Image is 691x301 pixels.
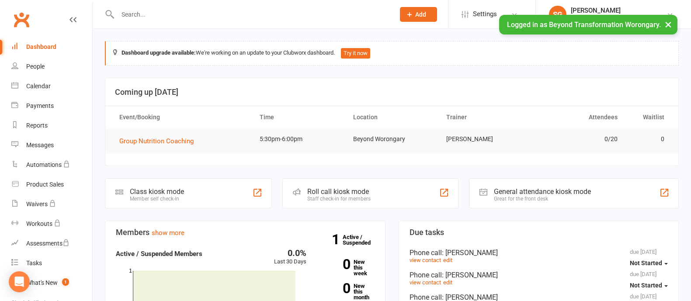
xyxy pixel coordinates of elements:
th: Trainer [438,106,532,128]
div: SG [549,6,566,23]
div: Reports [26,122,48,129]
button: Add [400,7,437,22]
div: We're working on an update to your Clubworx dashboard. [105,41,679,66]
a: Dashboard [11,37,92,57]
div: Product Sales [26,181,64,188]
span: 1 [62,278,69,286]
div: Payments [26,102,54,109]
span: Group Nutrition Coaching [119,137,194,145]
div: Staff check-in for members [307,196,371,202]
a: edit [443,279,452,286]
th: Event/Booking [111,106,252,128]
td: 0 [625,129,672,149]
div: 0.0% [274,249,306,257]
div: Phone call [410,249,668,257]
button: Not Started [630,255,668,271]
span: Add [415,11,426,18]
a: show more [152,229,184,237]
a: Reports [11,116,92,135]
a: view contact [410,279,441,286]
th: Location [345,106,439,128]
div: Last 30 Days [274,249,306,266]
a: 0New this month [319,283,374,300]
div: Phone call [410,271,668,279]
div: Messages [26,142,54,149]
div: Automations [26,161,62,168]
th: Time [252,106,345,128]
a: Product Sales [11,175,92,194]
a: Clubworx [10,9,32,31]
h3: Members [116,228,375,237]
span: : [PERSON_NAME] [442,271,498,279]
h3: Due tasks [410,228,668,237]
a: Assessments [11,234,92,253]
div: Great for the front desk [494,196,591,202]
a: Tasks [11,253,92,273]
span: Settings [473,4,497,24]
a: Messages [11,135,92,155]
th: Attendees [532,106,625,128]
h3: Coming up [DATE] [115,88,669,97]
div: Workouts [26,220,52,227]
span: : [PERSON_NAME] [442,249,498,257]
div: What's New [26,279,58,286]
span: Not Started [630,259,662,266]
button: × [660,15,676,34]
a: Payments [11,96,92,116]
span: Logged in as Beyond Transformation Worongary. [507,21,661,29]
div: Dashboard [26,43,56,50]
div: General attendance kiosk mode [494,187,591,196]
button: Try it now [341,48,370,59]
a: 1Active / Suspended [343,228,381,252]
div: Waivers [26,201,48,208]
th: Waitlist [625,106,672,128]
div: Open Intercom Messenger [9,271,30,292]
td: 5:30pm-6:00pm [252,129,345,149]
strong: Dashboard upgrade available: [122,49,196,56]
a: People [11,57,92,76]
div: Class kiosk mode [130,187,184,196]
div: Beyond Transformation Worongary [571,14,667,22]
input: Search... [115,8,389,21]
button: Group Nutrition Coaching [119,136,200,146]
div: Roll call kiosk mode [307,187,371,196]
a: edit [443,257,452,263]
strong: Active / Suspended Members [116,250,202,258]
strong: 0 [319,282,350,295]
a: 0New this week [319,259,374,276]
div: [PERSON_NAME] [571,7,667,14]
td: [PERSON_NAME] [438,129,532,149]
div: Calendar [26,83,51,90]
td: Beyond Worongary [345,129,439,149]
td: 0/20 [532,129,625,149]
strong: 1 [332,233,343,246]
span: Not Started [630,282,662,289]
button: Not Started [630,277,668,293]
a: view contact [410,257,441,263]
a: Calendar [11,76,92,96]
div: Member self check-in [130,196,184,202]
div: Tasks [26,259,42,266]
div: People [26,63,45,70]
a: Automations [11,155,92,175]
a: Workouts [11,214,92,234]
div: Assessments [26,240,69,247]
strong: 0 [319,258,350,271]
a: Waivers [11,194,92,214]
a: What's New1 [11,273,92,293]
